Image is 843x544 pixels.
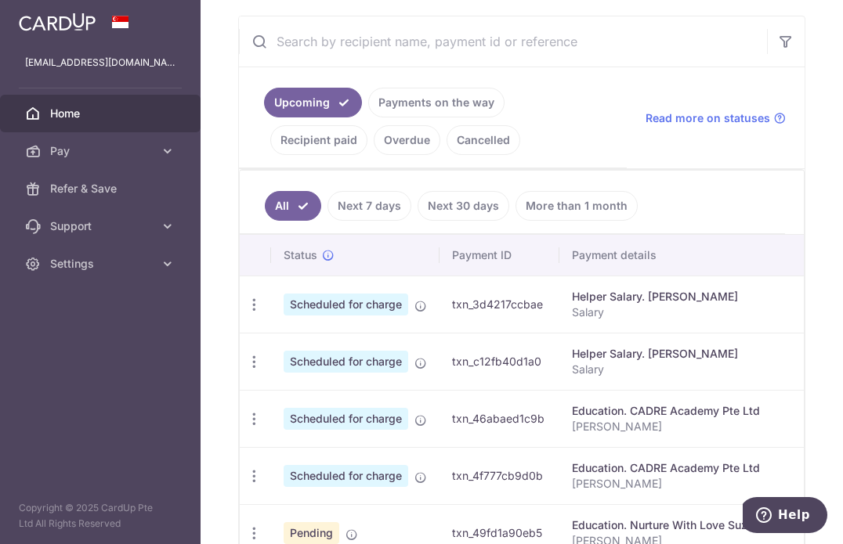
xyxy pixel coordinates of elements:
img: CardUp [19,13,96,31]
a: Payments on the way [368,88,505,117]
a: Cancelled [447,125,520,155]
span: Support [50,218,154,234]
a: Overdue [374,125,440,155]
p: [PERSON_NAME] [572,419,837,434]
td: txn_4f777cb9d0b [440,447,559,504]
span: Scheduled for charge [284,465,408,487]
p: Salary [572,362,837,377]
span: Read more on statuses [646,110,770,126]
div: Helper Salary. [PERSON_NAME] [572,346,837,362]
th: Payment ID [440,235,559,276]
td: txn_3d4217ccbae [440,276,559,333]
span: Pending [284,522,339,544]
td: txn_c12fb40d1a0 [440,333,559,390]
div: Education. Nurture With Love Suzuki Music School [572,517,837,533]
span: Settings [50,256,154,272]
span: Scheduled for charge [284,351,408,373]
span: Scheduled for charge [284,294,408,315]
p: Salary [572,304,837,320]
span: Pay [50,143,154,159]
a: Recipient paid [270,125,367,155]
td: txn_46abaed1c9b [440,390,559,447]
div: Education. CADRE Academy Pte Ltd [572,460,837,476]
span: Home [50,106,154,121]
a: More than 1 month [516,191,638,221]
div: Helper Salary. [PERSON_NAME] [572,289,837,304]
input: Search by recipient name, payment id or reference [239,16,767,67]
span: Scheduled for charge [284,408,408,430]
div: Education. CADRE Academy Pte Ltd [572,403,837,419]
a: Next 30 days [418,191,509,221]
a: All [265,191,321,221]
a: Read more on statuses [646,110,786,126]
iframe: Opens a widget where you can find more information [743,497,827,536]
a: Upcoming [264,88,362,117]
span: Status [284,247,317,263]
span: Refer & Save [50,181,154,196]
p: [EMAIL_ADDRESS][DOMAIN_NAME] [25,55,175,70]
a: Next 7 days [327,191,411,221]
p: [PERSON_NAME] [572,476,837,492]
